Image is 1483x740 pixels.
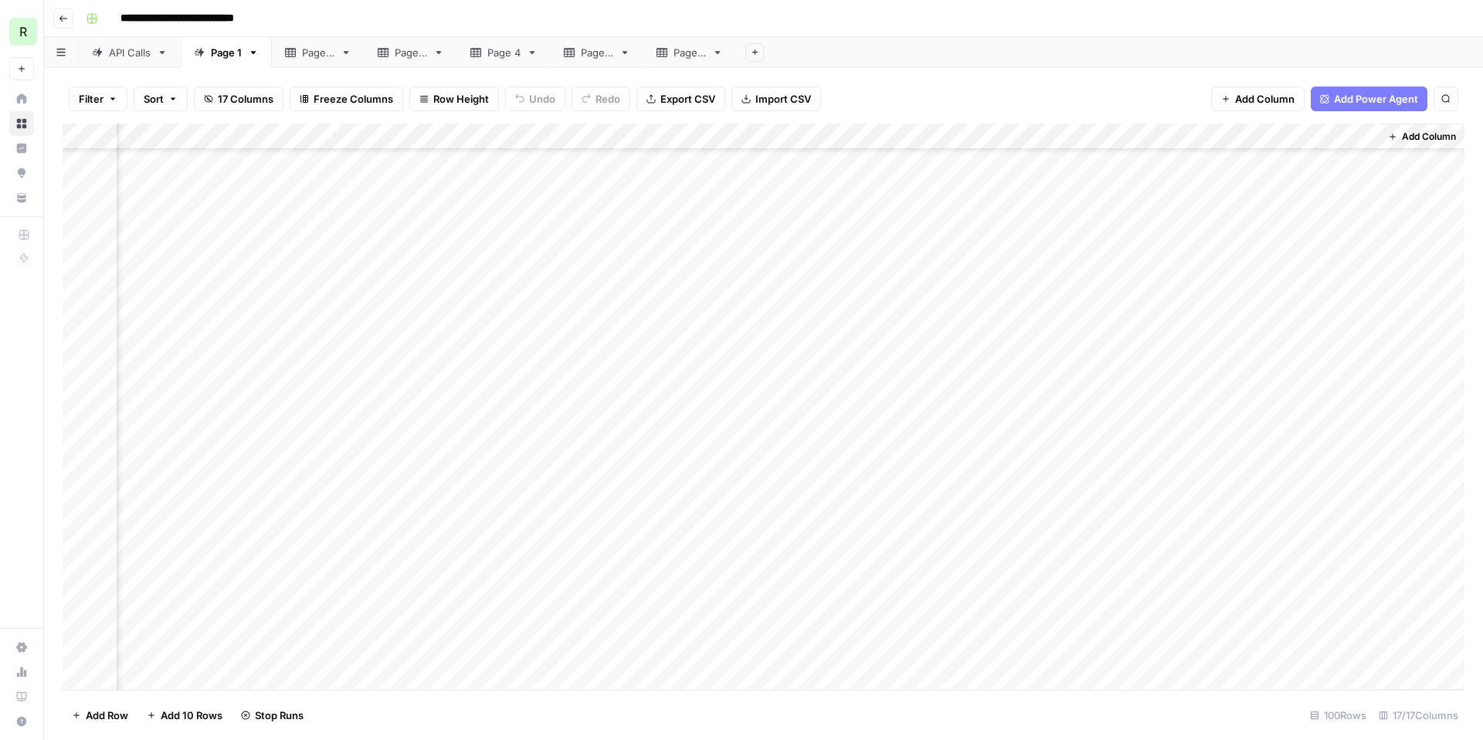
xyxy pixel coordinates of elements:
[232,703,313,728] button: Stop Runs
[1304,703,1373,728] div: 100 Rows
[505,87,565,111] button: Undo
[79,91,104,107] span: Filter
[674,45,706,60] div: Page 6
[395,45,427,60] div: Page 3
[529,91,555,107] span: Undo
[290,87,403,111] button: Freeze Columns
[581,45,613,60] div: Page 5
[302,45,334,60] div: Page 2
[551,37,643,68] a: Page 5
[194,87,283,111] button: 17 Columns
[9,136,34,161] a: Insights
[63,703,137,728] button: Add Row
[272,37,365,68] a: Page 2
[457,37,551,68] a: Page 4
[255,708,304,723] span: Stop Runs
[755,91,811,107] span: Import CSV
[79,37,181,68] a: API Calls
[314,91,393,107] span: Freeze Columns
[9,635,34,660] a: Settings
[9,709,34,734] button: Help + Support
[1235,91,1295,107] span: Add Column
[409,87,499,111] button: Row Height
[161,708,222,723] span: Add 10 Rows
[572,87,630,111] button: Redo
[487,45,521,60] div: Page 4
[218,91,273,107] span: 17 Columns
[69,87,127,111] button: Filter
[1334,91,1418,107] span: Add Power Agent
[109,45,151,60] div: API Calls
[596,91,620,107] span: Redo
[86,708,128,723] span: Add Row
[211,45,242,60] div: Page 1
[365,37,457,68] a: Page 3
[1402,130,1456,144] span: Add Column
[134,87,188,111] button: Sort
[9,111,34,136] a: Browse
[9,161,34,185] a: Opportunities
[9,660,34,684] a: Usage
[1311,87,1427,111] button: Add Power Agent
[1211,87,1305,111] button: Add Column
[137,703,232,728] button: Add 10 Rows
[433,91,489,107] span: Row Height
[1382,127,1462,147] button: Add Column
[1373,703,1464,728] div: 17/17 Columns
[181,37,272,68] a: Page 1
[636,87,725,111] button: Export CSV
[731,87,821,111] button: Import CSV
[9,684,34,709] a: Learning Hub
[9,87,34,111] a: Home
[660,91,715,107] span: Export CSV
[9,12,34,51] button: Workspace: Re-Leased
[19,22,27,41] span: R
[643,37,736,68] a: Page 6
[144,91,164,107] span: Sort
[9,185,34,210] a: Your Data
